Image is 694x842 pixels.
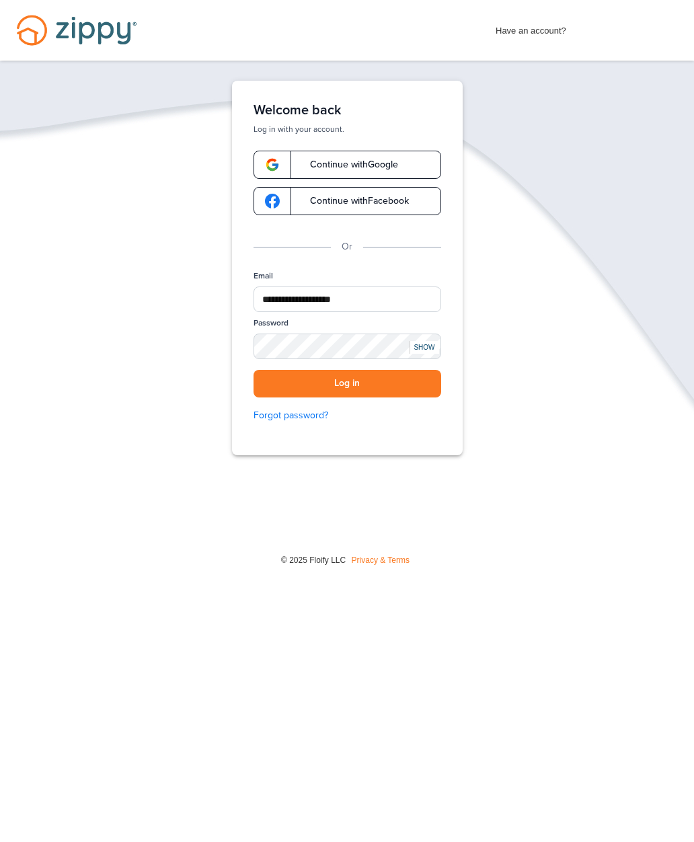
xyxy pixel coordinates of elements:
h1: Welcome back [254,102,441,118]
a: google-logoContinue withGoogle [254,151,441,179]
label: Password [254,317,288,329]
div: SHOW [410,341,439,354]
a: Privacy & Terms [352,556,410,565]
img: google-logo [265,157,280,172]
label: Email [254,270,273,282]
p: Log in with your account. [254,124,441,135]
input: Email [254,286,441,312]
a: Forgot password? [254,408,441,423]
span: Have an account? [496,17,566,38]
span: Continue with Google [297,160,398,169]
input: Password [254,334,441,359]
img: google-logo [265,194,280,208]
p: Or [342,239,352,254]
span: © 2025 Floify LLC [281,556,346,565]
span: Continue with Facebook [297,196,409,206]
button: Log in [254,370,441,397]
a: google-logoContinue withFacebook [254,187,441,215]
